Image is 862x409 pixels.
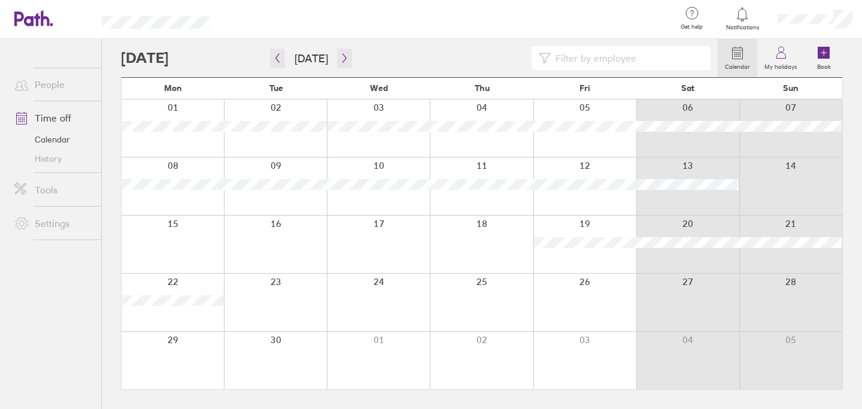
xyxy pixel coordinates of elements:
[164,83,182,93] span: Mon
[5,130,101,149] a: Calendar
[723,24,762,31] span: Notifications
[475,83,490,93] span: Thu
[5,149,101,168] a: History
[672,23,711,31] span: Get help
[579,83,590,93] span: Fri
[5,211,101,235] a: Settings
[718,60,757,71] label: Calendar
[5,178,101,202] a: Tools
[757,39,805,77] a: My holidays
[5,106,101,130] a: Time off
[269,83,283,93] span: Tue
[370,83,388,93] span: Wed
[723,6,762,31] a: Notifications
[810,60,838,71] label: Book
[783,83,799,93] span: Sun
[757,60,805,71] label: My holidays
[5,72,101,96] a: People
[285,49,338,68] button: [DATE]
[718,39,757,77] a: Calendar
[681,83,694,93] span: Sat
[551,47,703,69] input: Filter by employee
[805,39,843,77] a: Book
